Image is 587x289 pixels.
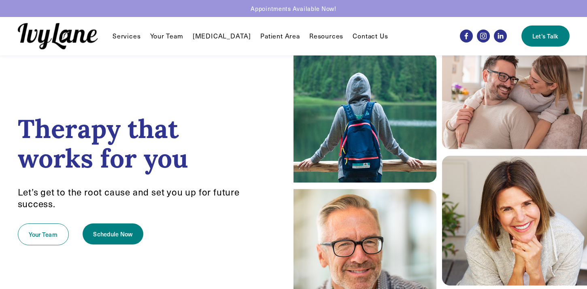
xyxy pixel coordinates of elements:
[521,25,569,47] a: Let's Talk
[309,31,343,41] a: folder dropdown
[18,223,69,245] a: Your Team
[353,31,388,41] a: Contact Us
[260,31,300,41] a: Patient Area
[18,112,188,175] strong: Therapy that works for you
[83,223,144,244] a: Schedule Now
[113,32,140,40] span: Services
[193,31,251,41] a: [MEDICAL_DATA]
[18,186,242,210] span: Let’s get to the root cause and set you up for future success.
[18,23,98,49] img: Ivy Lane Counseling &mdash; Therapy that works for you
[150,31,183,41] a: Your Team
[494,30,507,42] a: LinkedIn
[477,30,490,42] a: Instagram
[113,31,140,41] a: folder dropdown
[460,30,473,42] a: Facebook
[309,32,343,40] span: Resources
